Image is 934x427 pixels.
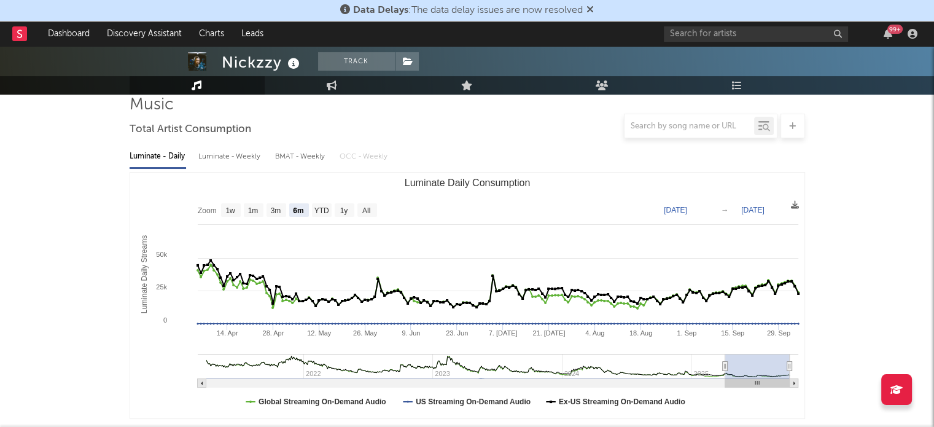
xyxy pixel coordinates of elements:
[664,206,687,214] text: [DATE]
[352,329,377,337] text: 26. May
[262,329,284,337] text: 28. Apr
[198,146,263,167] div: Luminate - Weekly
[225,206,235,215] text: 1w
[216,329,238,337] text: 14. Apr
[222,52,303,72] div: Nickzzy
[156,251,167,258] text: 50k
[884,29,892,39] button: 99+
[532,329,565,337] text: 21. [DATE]
[259,398,386,406] text: Global Streaming On-Demand Audio
[130,173,804,418] svg: Luminate Daily Consumption
[353,6,408,15] span: Data Delays
[446,329,468,337] text: 23. Jun
[39,22,98,46] a: Dashboard
[362,206,370,215] text: All
[558,398,685,406] text: Ex-US Streaming On-Demand Audio
[307,329,332,337] text: 12. May
[293,206,303,215] text: 6m
[585,329,604,337] text: 4. Aug
[721,329,744,337] text: 15. Sep
[190,22,233,46] a: Charts
[156,283,167,291] text: 25k
[766,329,790,337] text: 29. Sep
[488,329,517,337] text: 7. [DATE]
[353,6,583,15] span: : The data delay issues are now resolved
[318,52,395,71] button: Track
[130,146,186,167] div: Luminate - Daily
[677,329,696,337] text: 1. Sep
[233,22,272,46] a: Leads
[664,26,848,42] input: Search for artists
[275,146,327,167] div: BMAT - Weekly
[247,206,258,215] text: 1m
[340,206,348,215] text: 1y
[130,98,174,112] span: Music
[404,178,530,188] text: Luminate Daily Consumption
[625,122,754,131] input: Search by song name or URL
[887,25,903,34] div: 99 +
[629,329,652,337] text: 18. Aug
[270,206,281,215] text: 3m
[721,206,728,214] text: →
[741,206,765,214] text: [DATE]
[198,206,217,215] text: Zoom
[586,6,594,15] span: Dismiss
[98,22,190,46] a: Discovery Assistant
[314,206,329,215] text: YTD
[402,329,420,337] text: 9. Jun
[163,316,166,324] text: 0
[139,235,148,313] text: Luminate Daily Streams
[416,398,531,406] text: US Streaming On-Demand Audio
